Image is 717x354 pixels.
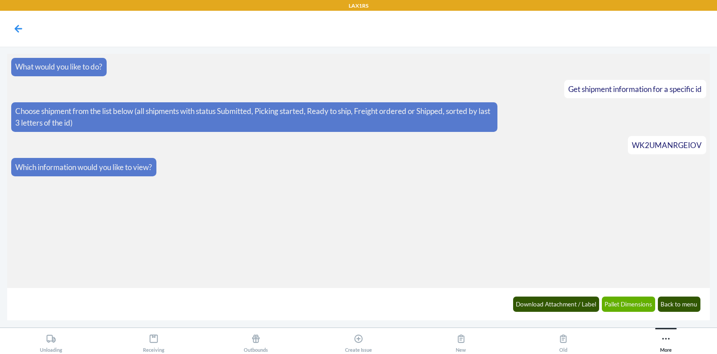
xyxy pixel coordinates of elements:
button: More [614,328,717,353]
div: Unloading [40,330,62,353]
button: Outbounds [205,328,307,353]
button: Pallet Dimensions [602,297,656,312]
button: Download Attachment / Label [513,297,600,312]
span: WK2UMANRGEIOV [632,140,702,150]
button: Receiving [103,328,205,353]
div: Create Issue [345,330,372,353]
div: Receiving [143,330,164,353]
p: Choose shipment from the list below (all shipments with status Submitted, Picking started, Ready ... [15,105,493,128]
div: More [660,330,672,353]
p: LAX1RS [349,2,368,10]
div: Old [558,330,568,353]
div: New [456,330,466,353]
button: New [410,328,512,353]
button: Old [512,328,615,353]
p: What would you like to do? [15,61,102,73]
button: Create Issue [307,328,410,353]
button: Back to menu [658,297,701,312]
p: Which information would you like to view? [15,162,152,173]
div: Outbounds [244,330,268,353]
span: Get shipment information for a specific id [568,84,702,94]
